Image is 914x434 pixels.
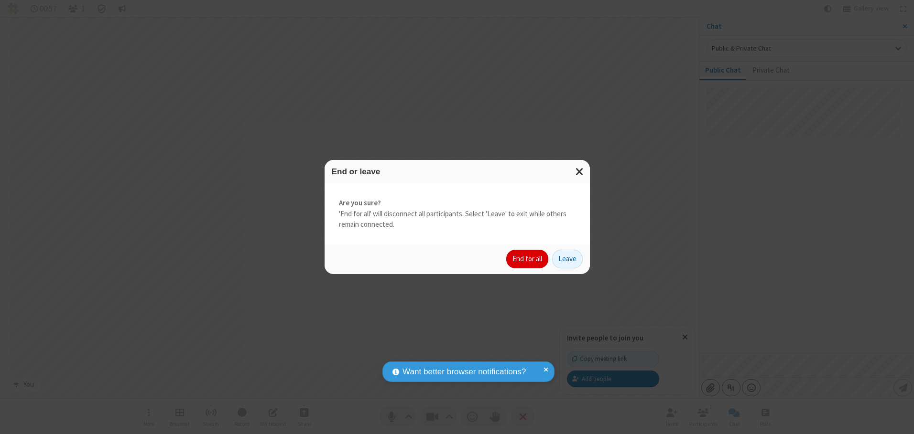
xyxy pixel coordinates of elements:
button: End for all [506,250,548,269]
span: Want better browser notifications? [403,366,526,378]
h3: End or leave [332,167,583,176]
button: Close modal [570,160,590,183]
strong: Are you sure? [339,198,576,209]
button: Leave [552,250,583,269]
div: 'End for all' will disconnect all participants. Select 'Leave' to exit while others remain connec... [325,183,590,244]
